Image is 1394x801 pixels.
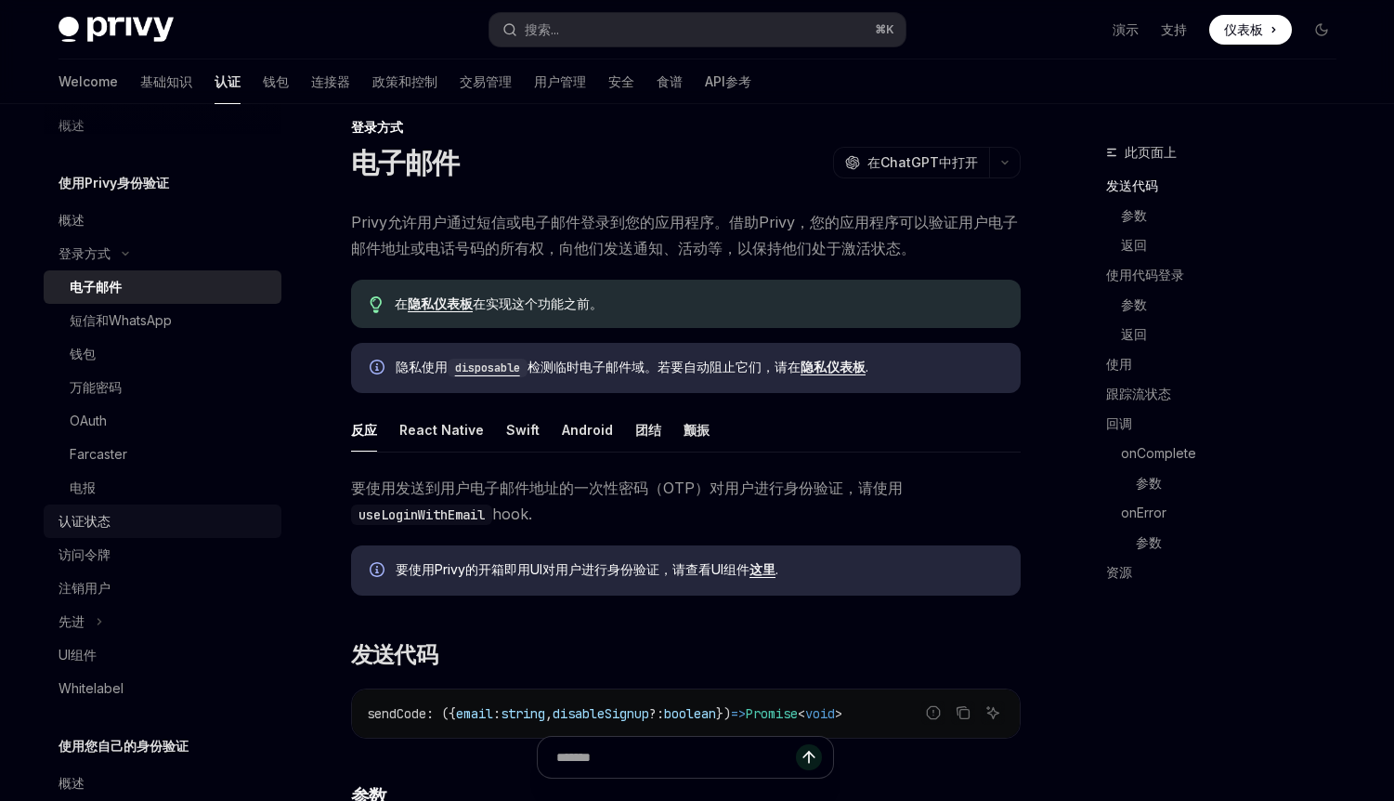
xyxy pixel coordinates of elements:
[59,212,85,228] font: 概述
[608,72,634,91] font: 安全
[833,147,989,178] button: 在ChatGPT中打开
[426,705,456,722] span: : ({
[1106,320,1351,349] a: 返回
[875,22,886,36] font: ⌘
[44,767,281,800] a: 概述
[263,72,289,91] font: 钱包
[396,359,448,374] font: 隐私使用
[492,505,532,523] font: hook.
[1125,144,1177,160] font: 此页面上
[44,505,281,538] a: 认证状态
[1106,558,1351,587] a: 资源
[534,59,586,104] a: 用户管理
[1121,442,1196,465] font: onComplete
[408,295,473,311] font: 隐私仪表板
[367,705,426,722] span: sendCode
[1106,230,1351,260] a: 返回
[1121,234,1147,256] font: 返回
[1113,20,1139,39] a: 演示
[534,72,586,91] font: 用户管理
[351,419,377,441] font: 反应
[1121,294,1147,316] font: 参数
[1106,267,1184,282] font: 使用代码登录
[44,204,281,237] a: 概述
[59,245,111,261] font: 登录方式
[44,538,281,571] a: 访问令牌
[664,705,716,722] span: boolean
[351,119,403,135] font: 登录方式
[886,22,894,36] font: K
[311,72,350,91] font: 连接器
[545,705,553,722] span: ,
[1106,349,1351,379] a: 使用
[59,613,85,629] font: 先进
[1106,564,1132,580] font: 资源
[1161,20,1187,39] a: 支持
[44,237,281,270] button: Toggle Login methods section
[44,672,281,705] a: Whitelabel
[1106,468,1351,498] a: 参数
[59,738,189,754] font: 使用您自己的身份验证
[1106,201,1351,230] a: 参数
[684,419,710,441] font: 颤振
[263,59,289,104] a: 钱包
[395,295,408,311] font: 在
[70,379,122,395] font: 万能密码
[59,546,111,562] font: 访问令牌
[525,21,559,37] font: 搜索...
[801,359,866,375] a: 隐私仪表板
[501,705,545,722] span: string
[44,371,281,404] a: 万能密码
[399,408,484,452] button: React Native
[1106,356,1132,372] font: 使用
[44,638,281,672] a: UI组件
[44,304,281,337] a: 短信和WhatsApp
[372,72,437,91] font: 政策和控制
[798,705,805,722] span: <
[981,701,1005,725] button: Ask AI
[44,270,281,304] a: 电子邮件
[489,13,905,46] button: Open search
[370,296,383,313] svg: Tip
[649,705,664,722] span: ?:
[215,72,241,91] font: 认证
[506,419,540,441] font: Swift
[140,59,192,104] a: 基础知识
[408,295,473,312] a: 隐私仪表板
[835,705,842,722] span: >
[684,408,710,452] button: 颤振
[351,505,492,525] code: useLoginWithEmail
[635,408,661,452] button: 团结
[635,419,661,441] font: 团结
[70,479,96,495] font: 电报
[396,561,749,577] font: 要使用Privy的开箱即用UI对用户进行身份验证，请查看UI组件
[1106,409,1351,439] a: 回调
[456,705,493,722] span: email
[70,346,96,361] font: 钱包
[951,701,975,725] button: Copy the contents from the code block
[528,359,801,374] font: 检测临时电子邮件域。若要自动阻止它们，请在
[372,59,437,104] a: 政策和控制
[59,175,169,190] font: 使用Privy身份验证
[44,404,281,438] a: OAuth
[59,59,118,104] a: Welcome
[805,705,835,722] span: void
[1136,472,1162,494] font: 参数
[746,705,798,722] span: Promise
[657,72,683,91] font: 食谱
[1106,171,1351,201] a: 发送代码
[608,59,634,104] a: 安全
[351,479,903,497] font: 要使用发送到用户电子邮件地址的一次性密码（OTP）对用户进行身份验证，请使用
[70,312,172,328] font: 短信和WhatsApp
[556,737,796,778] input: Ask a question...
[1106,379,1351,409] a: 跟踪流状态
[1106,260,1351,290] a: 使用代码登录
[506,408,540,452] button: Swift
[351,146,460,179] font: 电子邮件
[59,17,174,43] img: dark logo
[44,438,281,471] a: Farcaster
[59,775,85,791] font: 概述
[70,413,107,428] font: OAuth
